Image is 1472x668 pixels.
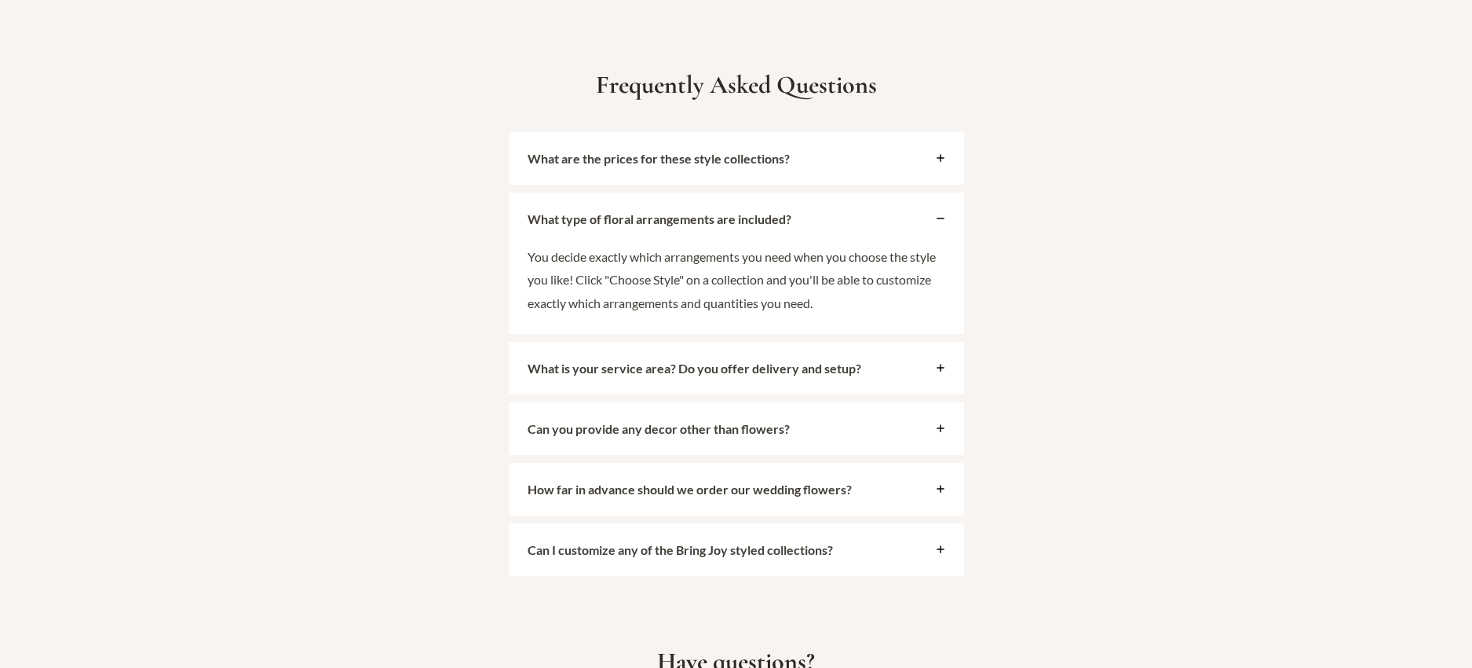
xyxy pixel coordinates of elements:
strong: What is your service area? Do you offer delivery and setup? [528,361,861,376]
strong: How far in advance should we order our wedding flowers? [528,482,852,497]
p: You decide exactly which arrangements you need when you choose the style you like! Click "Choose ... [528,245,945,315]
strong: What are the prices for these style collections? [528,151,790,166]
h2: Frequently Asked Questions [284,70,1189,100]
strong: What type of floral arrangements are included? [528,211,791,226]
strong: Can I customize any of the Bring Joy styled collections? [528,542,833,557]
strong: Can you provide any decor other than flowers? [528,421,790,436]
